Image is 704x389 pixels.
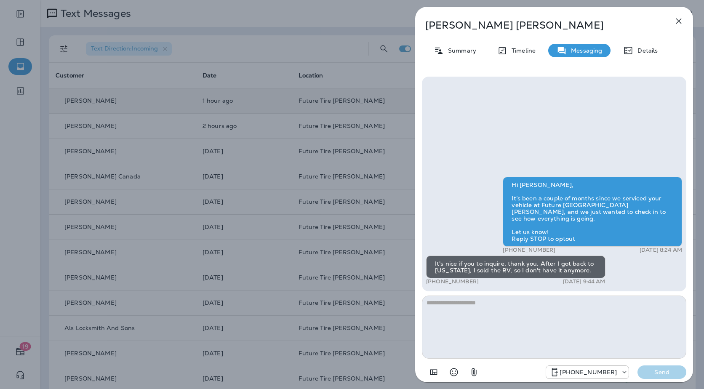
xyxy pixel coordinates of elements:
[425,19,655,31] p: [PERSON_NAME] [PERSON_NAME]
[507,47,536,54] p: Timeline
[444,47,476,54] p: Summary
[633,47,658,54] p: Details
[425,364,442,381] button: Add in a premade template
[503,177,682,247] div: Hi [PERSON_NAME], It’s been a couple of months since we serviced your vehicle at Future [GEOGRAPH...
[503,247,555,253] p: [PHONE_NUMBER]
[567,47,602,54] p: Messaging
[563,278,605,285] p: [DATE] 9:44 AM
[640,247,682,253] p: [DATE] 8:24 AM
[426,256,605,278] div: It's nice if you to inquire, thank you. After I got back to [US_STATE], I sold the RV, so I don't...
[546,367,629,377] div: +1 (928) 232-1970
[445,364,462,381] button: Select an emoji
[426,278,479,285] p: [PHONE_NUMBER]
[560,369,617,376] p: [PHONE_NUMBER]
